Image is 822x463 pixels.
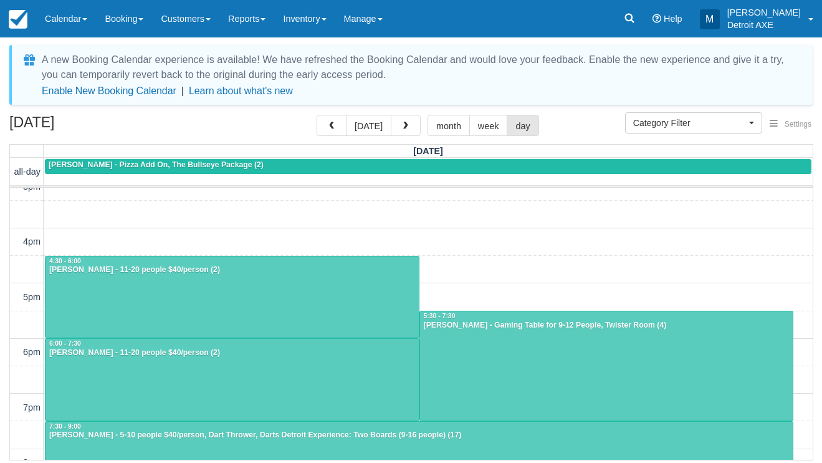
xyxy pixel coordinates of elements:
div: [PERSON_NAME] - Gaming Table for 9-12 People, Twister Room (4) [423,321,790,331]
span: [PERSON_NAME] - Pizza Add On, The Bullseye Package (2) [49,160,264,169]
span: [DATE] [413,146,443,156]
button: [DATE] [346,115,391,136]
span: 4:30 - 6:00 [49,258,81,265]
div: A new Booking Calendar experience is available! We have refreshed the Booking Calendar and would ... [42,52,798,82]
div: [PERSON_NAME] - 11-20 people $40/person (2) [49,348,416,358]
button: month [428,115,470,136]
div: [PERSON_NAME] - 5-10 people $40/person, Dart Thrower, Darts Detroit Experience: Two Boards (9-16 ... [49,431,790,441]
button: week [469,115,508,136]
a: 4:30 - 6:00[PERSON_NAME] - 11-20 people $40/person (2) [45,256,419,339]
img: checkfront-main-nav-mini-logo.png [9,10,27,29]
span: 7:30 - 9:00 [49,423,81,430]
span: | [181,85,184,96]
span: 6:00 - 7:30 [49,340,81,347]
div: [PERSON_NAME] - 11-20 people $40/person (2) [49,265,416,275]
span: 4pm [23,236,41,246]
div: M [700,9,720,29]
a: Learn about what's new [189,85,293,96]
span: 6pm [23,347,41,357]
span: 5:30 - 7:30 [424,313,456,319]
span: 5pm [23,292,41,302]
a: 5:30 - 7:30[PERSON_NAME] - Gaming Table for 9-12 People, Twister Room (4) [419,311,794,421]
a: 6:00 - 7:30[PERSON_NAME] - 11-20 people $40/person (2) [45,338,419,421]
i: Help [652,14,661,23]
span: Category Filter [633,117,746,129]
p: [PERSON_NAME] [727,6,801,19]
h2: [DATE] [9,115,167,138]
span: Help [664,14,682,24]
button: Enable New Booking Calendar [42,85,176,97]
a: [PERSON_NAME] - Pizza Add On, The Bullseye Package (2) [45,159,811,174]
button: day [507,115,538,136]
button: Category Filter [625,112,762,134]
span: Settings [785,120,811,129]
span: 7pm [23,402,41,412]
p: Detroit AXE [727,19,801,31]
button: Settings [762,115,819,134]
